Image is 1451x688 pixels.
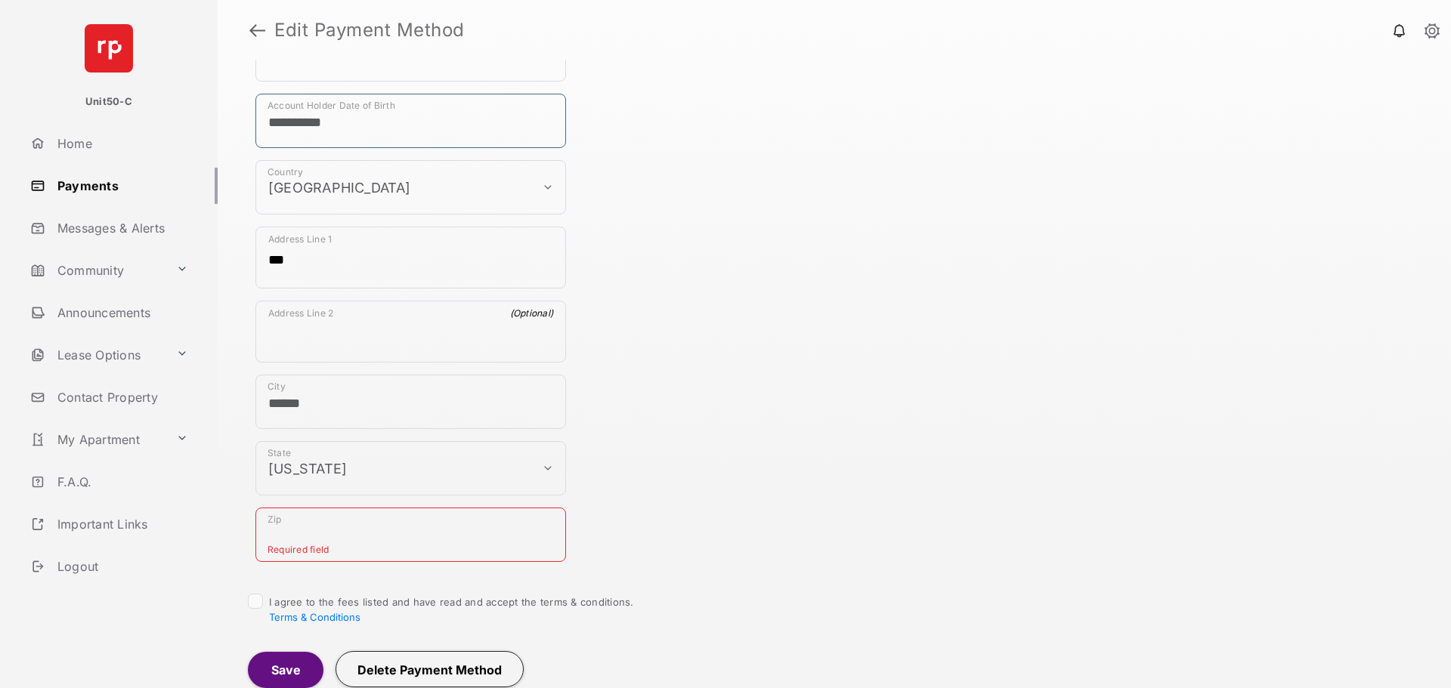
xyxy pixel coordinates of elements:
[24,295,218,331] a: Announcements
[336,651,524,687] button: Delete Payment Method
[24,421,170,458] a: My Apartment
[24,464,218,500] a: F.A.Q.
[24,210,218,246] a: Messages & Alerts
[24,168,218,204] a: Payments
[269,611,360,623] button: I agree to the fees listed and have read and accept the terms & conditions.
[255,508,566,562] div: payment_method_screening[postal_addresses][postalCode]
[255,227,566,288] div: payment_method_screening[postal_addresses][addressLine1]
[255,441,566,495] div: payment_method_screening[postal_addresses][administrativeArea]
[274,21,465,39] strong: Edit Payment Method
[255,301,566,363] div: payment_method_screening[postal_addresses][addressLine2]
[24,379,218,415] a: Contact Property
[85,94,132,110] p: Unit50-C
[24,252,170,288] a: Community
[269,596,634,623] span: I agree to the fees listed and have read and accept the terms & conditions.
[255,375,566,429] div: payment_method_screening[postal_addresses][locality]
[24,125,218,162] a: Home
[24,548,218,585] a: Logout
[248,652,323,688] button: Save
[85,24,133,73] img: svg+xml;base64,PHN2ZyB4bWxucz0iaHR0cDovL3d3dy53My5vcmcvMjAwMC9zdmciIHdpZHRoPSI2NCIgaGVpZ2h0PSI2NC...
[255,160,566,214] div: payment_method_screening[postal_addresses][country]
[24,337,170,373] a: Lease Options
[24,506,194,542] a: Important Links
